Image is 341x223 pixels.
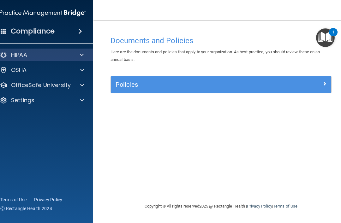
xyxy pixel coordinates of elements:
[111,50,320,62] span: Here are the documents and policies that apply to your organization. As best practice, you should...
[11,81,71,89] p: OfficeSafe University
[11,27,55,36] h4: Compliance
[332,32,334,40] div: 1
[316,28,335,47] button: Open Resource Center, 1 new notification
[0,205,52,212] span: Ⓒ Rectangle Health 2024
[11,97,34,104] p: Settings
[273,204,297,208] a: Terms of Use
[0,197,27,203] a: Terms of Use
[116,81,272,88] h5: Policies
[11,66,27,74] p: OSHA
[11,51,27,59] p: HIPAA
[106,196,336,216] div: Copyright © All rights reserved 2025 @ Rectangle Health | |
[111,37,332,45] h4: Documents and Policies
[247,204,272,208] a: Privacy Policy
[34,197,63,203] a: Privacy Policy
[116,79,326,90] a: Policies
